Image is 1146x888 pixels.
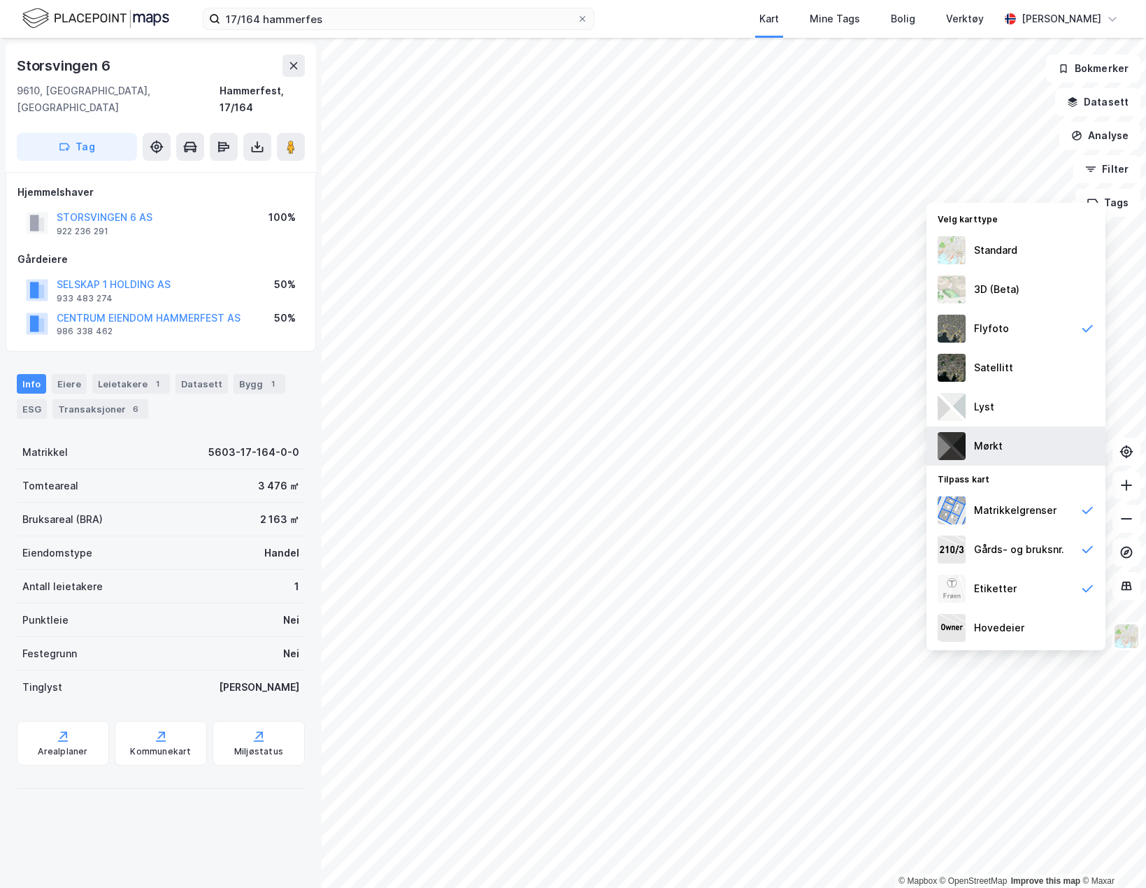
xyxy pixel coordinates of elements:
[1076,821,1146,888] div: Kontrollprogram for chat
[220,83,305,116] div: Hammerfest, 17/164
[1073,155,1140,183] button: Filter
[974,438,1003,454] div: Mørkt
[938,236,966,264] img: Z
[938,536,966,564] img: cadastreKeys.547ab17ec502f5a4ef2b.jpeg
[22,545,92,561] div: Eiendomstype
[22,645,77,662] div: Festegrunn
[234,746,283,757] div: Miljøstatus
[22,612,69,629] div: Punktleie
[17,184,304,201] div: Hjemmelshaver
[974,502,1057,519] div: Matrikkelgrenser
[938,575,966,603] img: Z
[1011,876,1080,886] a: Improve this map
[938,354,966,382] img: 9k=
[926,206,1105,231] div: Velg karttype
[17,399,47,419] div: ESG
[57,326,113,337] div: 986 338 462
[974,281,1019,298] div: 3D (Beta)
[1076,821,1146,888] iframe: Chat Widget
[220,8,577,29] input: Søk på adresse, matrikkel, gårdeiere, leietakere eller personer
[294,578,299,595] div: 1
[938,496,966,524] img: cadastreBorders.cfe08de4b5ddd52a10de.jpeg
[130,746,191,757] div: Kommunekart
[926,466,1105,491] div: Tilpass kart
[258,478,299,494] div: 3 476 ㎡
[974,580,1017,597] div: Etiketter
[52,399,148,419] div: Transaksjoner
[938,393,966,421] img: luj3wr1y2y3+OchiMxRmMxRlscgabnMEmZ7DJGWxyBpucwSZnsMkZbHIGm5zBJmewyRlscgabnMEmZ7DJGWxyBpucwSZnsMkZ...
[283,612,299,629] div: Nei
[57,226,108,237] div: 922 236 291
[938,432,966,460] img: nCdM7BzjoCAAAAAElFTkSuQmCC
[17,251,304,268] div: Gårdeiere
[150,377,164,391] div: 1
[219,679,299,696] div: [PERSON_NAME]
[974,541,1064,558] div: Gårds- og bruksnr.
[810,10,860,27] div: Mine Tags
[974,620,1024,636] div: Hovedeier
[974,320,1009,337] div: Flyfoto
[1055,88,1140,116] button: Datasett
[52,374,87,394] div: Eiere
[974,399,994,415] div: Lyst
[759,10,779,27] div: Kart
[1022,10,1101,27] div: [PERSON_NAME]
[129,402,143,416] div: 6
[891,10,915,27] div: Bolig
[22,679,62,696] div: Tinglyst
[1075,189,1140,217] button: Tags
[974,359,1013,376] div: Satellitt
[17,374,46,394] div: Info
[260,511,299,528] div: 2 163 ㎡
[22,444,68,461] div: Matrikkel
[274,276,296,293] div: 50%
[274,310,296,327] div: 50%
[898,876,937,886] a: Mapbox
[974,242,1017,259] div: Standard
[38,746,87,757] div: Arealplaner
[17,83,220,116] div: 9610, [GEOGRAPHIC_DATA], [GEOGRAPHIC_DATA]
[176,374,228,394] div: Datasett
[22,6,169,31] img: logo.f888ab2527a4732fd821a326f86c7f29.svg
[17,55,113,77] div: Storsvingen 6
[940,876,1008,886] a: OpenStreetMap
[264,545,299,561] div: Handel
[92,374,170,394] div: Leietakere
[1059,122,1140,150] button: Analyse
[268,209,296,226] div: 100%
[22,478,78,494] div: Tomteareal
[938,315,966,343] img: Z
[57,293,113,304] div: 933 483 274
[234,374,285,394] div: Bygg
[938,614,966,642] img: majorOwner.b5e170eddb5c04bfeeff.jpeg
[208,444,299,461] div: 5603-17-164-0-0
[22,578,103,595] div: Antall leietakere
[938,275,966,303] img: Z
[266,377,280,391] div: 1
[17,133,137,161] button: Tag
[946,10,984,27] div: Verktøy
[1113,623,1140,650] img: Z
[283,645,299,662] div: Nei
[22,511,103,528] div: Bruksareal (BRA)
[1046,55,1140,83] button: Bokmerker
